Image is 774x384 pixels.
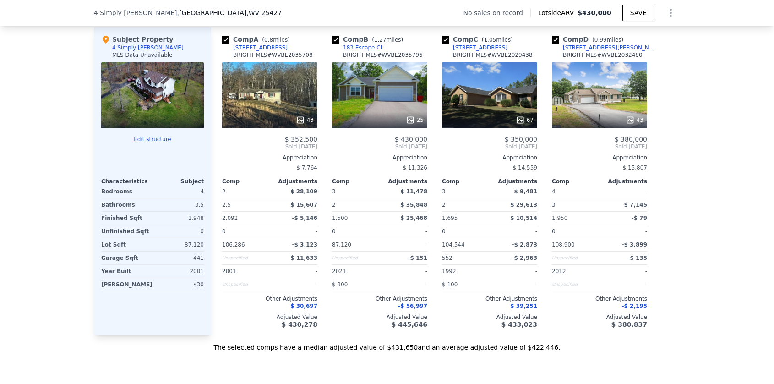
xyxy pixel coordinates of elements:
div: Unspecified [222,278,268,291]
div: 2012 [552,265,598,278]
span: $ 39,251 [510,303,537,309]
div: Comp A [222,35,294,44]
div: 4 [154,185,204,198]
div: Adjustments [600,178,647,185]
div: 4 Simply [PERSON_NAME] [112,44,184,51]
span: -$ 2,873 [512,241,537,248]
span: $ 7,764 [296,165,317,171]
div: No sales on record [463,8,530,17]
div: [STREET_ADDRESS][PERSON_NAME] [563,44,658,51]
div: 67 [516,115,534,125]
span: 0 [442,228,446,235]
span: 3 [332,188,336,195]
div: [STREET_ADDRESS] [453,44,507,51]
div: Appreciation [222,154,317,161]
div: Bathrooms [101,198,151,211]
div: Garage Sqft [101,252,151,264]
div: Appreciation [552,154,647,161]
div: Year Built [101,265,151,278]
span: 4 [552,188,556,195]
div: [STREET_ADDRESS] [233,44,288,51]
span: $ 11,633 [290,255,317,261]
span: 108,900 [552,241,575,248]
span: ( miles) [258,37,293,43]
span: $ 15,607 [290,202,317,208]
span: Sold [DATE] [222,143,317,150]
span: ( miles) [368,37,407,43]
div: [PERSON_NAME] [101,278,153,291]
span: $ 28,109 [290,188,317,195]
span: $ 25,468 [400,215,427,221]
div: Unspecified [552,278,598,291]
span: -$ 2,963 [512,255,537,261]
div: 1,948 [154,212,204,225]
span: $ 35,848 [400,202,427,208]
div: - [491,278,537,291]
button: Show Options [662,4,680,22]
div: Unspecified [222,252,268,264]
span: 1.05 [484,37,496,43]
span: -$ 79 [632,215,647,221]
span: 1,695 [442,215,458,221]
div: Comp [222,178,270,185]
div: - [382,278,427,291]
div: - [382,238,427,251]
div: BRIGHT MLS # WVBE2035796 [343,51,423,59]
a: 183 Escape Ct [332,44,382,51]
div: 43 [626,115,643,125]
span: $ 352,500 [285,136,317,143]
div: 2 [332,198,378,211]
div: Bedrooms [101,185,151,198]
div: Adjustments [490,178,537,185]
div: - [601,265,647,278]
div: Other Adjustments [442,295,537,302]
span: $ 433,023 [501,321,537,328]
div: 2 [442,198,488,211]
span: -$ 56,997 [398,303,427,309]
span: 2 [222,188,226,195]
span: $ 430,278 [282,321,317,328]
div: Adjustments [270,178,317,185]
div: - [272,225,317,238]
span: 3 [442,188,446,195]
a: [STREET_ADDRESS] [442,44,507,51]
div: - [382,225,427,238]
span: $ 7,145 [624,202,647,208]
span: -$ 3,123 [292,241,317,248]
div: 3.5 [154,198,204,211]
div: BRIGHT MLS # WVBE2035708 [233,51,313,59]
div: - [491,265,537,278]
span: 1,950 [552,215,567,221]
span: $ 29,613 [510,202,537,208]
div: Adjusted Value [442,313,537,321]
div: Unspecified [332,252,378,264]
div: Finished Sqft [101,212,151,225]
button: SAVE [622,5,654,21]
span: -$ 135 [627,255,647,261]
div: 2001 [154,265,204,278]
span: $ 11,326 [403,165,427,171]
span: 104,544 [442,241,465,248]
div: - [491,225,537,238]
div: Comp C [442,35,517,44]
span: $ 11,478 [400,188,427,195]
div: Appreciation [332,154,427,161]
button: Edit structure [101,136,204,143]
div: Adjusted Value [222,313,317,321]
span: -$ 151 [408,255,427,261]
span: Lotside ARV [538,8,578,17]
span: 0 [332,228,336,235]
div: 43 [296,115,314,125]
span: $ 300 [332,281,348,288]
div: 87,120 [154,238,204,251]
span: $ 9,481 [514,188,537,195]
div: The selected comps have a median adjusted value of $431,650 and an average adjusted value of $422... [94,335,680,352]
div: Subject [153,178,204,185]
span: $ 380,000 [615,136,647,143]
span: $ 350,000 [505,136,537,143]
div: Unfinished Sqft [101,225,151,238]
span: $430,000 [578,9,611,16]
a: [STREET_ADDRESS][PERSON_NAME] [552,44,658,51]
div: 183 Escape Ct [343,44,382,51]
div: Comp B [332,35,407,44]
